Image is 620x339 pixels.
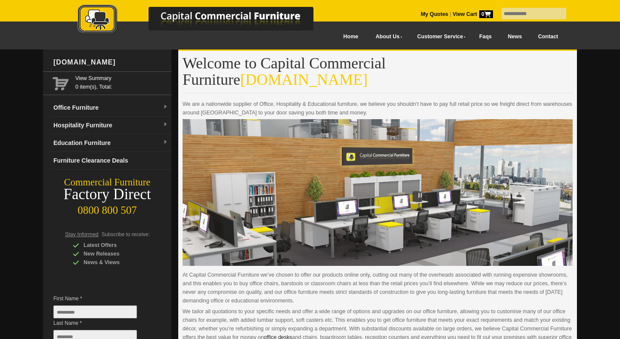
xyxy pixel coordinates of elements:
a: Capital Commercial Furniture Logo [54,4,355,38]
input: First Name * [53,305,137,318]
div: News & Views [73,258,155,267]
div: 0800 800 507 [43,200,171,216]
span: Subscribe to receive: [102,231,150,237]
a: My Quotes [421,11,448,17]
span: [DOMAIN_NAME] [240,71,368,88]
div: [DOMAIN_NAME] [50,49,171,75]
a: Hospitality Furnituredropdown [50,117,171,134]
a: View Cart0 [451,11,493,17]
img: dropdown [163,140,168,145]
span: Last Name * [53,319,150,327]
img: dropdown [163,122,168,127]
h1: Welcome to Capital Commercial Furniture [183,55,573,93]
strong: View Cart [453,11,493,17]
div: Factory Direct [43,188,171,200]
a: News [500,27,530,46]
span: Stay Informed [65,231,99,237]
a: View Summary [75,74,168,83]
span: First Name * [53,294,150,303]
span: 0 [479,10,493,18]
div: New Releases [73,250,155,258]
a: Contact [530,27,566,46]
img: dropdown [163,105,168,110]
img: Capital Commercial Furniture Logo [54,4,355,36]
a: Customer Service [408,27,471,46]
span: 0 item(s), Total: [75,74,168,90]
p: We are a nationwide supplier of Office, Hospitality & Educational furniture, we believe you shoul... [183,100,573,117]
div: Latest Offers [73,241,155,250]
img: About CCFNZ [183,119,573,266]
a: Education Furnituredropdown [50,134,171,152]
a: Faqs [471,27,500,46]
p: At Capital Commercial Furniture we’ve chosen to offer our products online only, cutting out many ... [183,271,573,305]
div: Commercial Furniture [43,176,171,188]
a: Furniture Clearance Deals [50,152,171,169]
a: About Us [366,27,408,46]
a: Office Furnituredropdown [50,99,171,117]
